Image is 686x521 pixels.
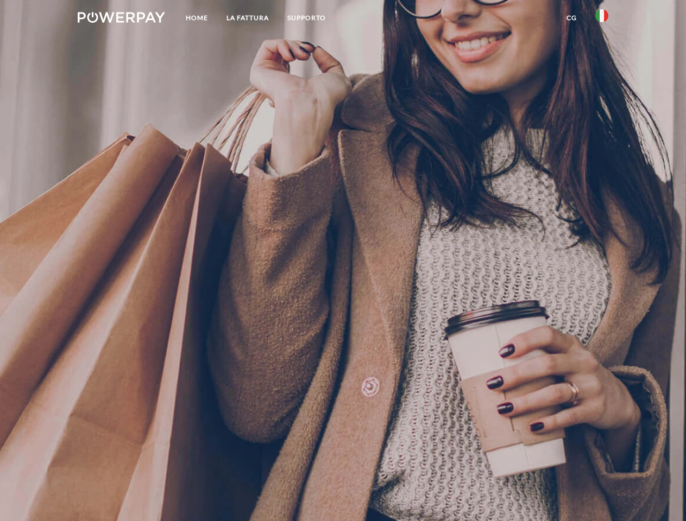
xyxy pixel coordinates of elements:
[278,8,335,28] a: Supporto
[595,9,608,22] img: it
[557,8,586,28] a: CG
[78,12,165,23] img: logo-powerpay-white.svg
[177,8,217,28] a: Home
[217,8,278,28] a: LA FATTURA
